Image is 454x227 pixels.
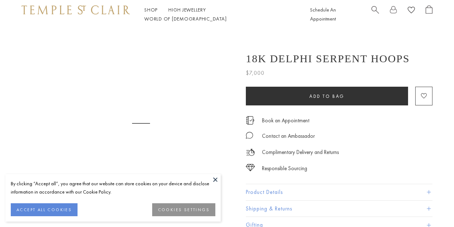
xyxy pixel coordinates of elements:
iframe: Gorgias live chat messenger [418,193,447,220]
button: Add to bag [246,87,408,105]
a: Open Shopping Bag [426,5,432,23]
button: Product Details [246,184,432,200]
div: Responsible Sourcing [262,164,307,173]
button: COOKIES SETTINGS [152,203,215,216]
span: $7,000 [246,68,265,78]
button: ACCEPT ALL COOKIES [11,203,78,216]
p: Complimentary Delivery and Returns [262,148,339,157]
img: MessageIcon-01_2.svg [246,132,253,139]
span: Add to bag [309,93,345,99]
a: World of [DEMOGRAPHIC_DATA]World of [DEMOGRAPHIC_DATA] [144,15,226,22]
img: icon_delivery.svg [246,148,255,157]
a: Schedule An Appointment [310,6,336,22]
a: Search [371,5,379,23]
a: ShopShop [144,6,158,13]
img: icon_sourcing.svg [246,164,255,171]
a: High JewelleryHigh Jewellery [168,6,206,13]
div: By clicking “Accept all”, you agree that our website can store cookies on your device and disclos... [11,180,215,196]
a: Book an Appointment [262,117,309,124]
button: Shipping & Returns [246,201,432,217]
img: icon_appointment.svg [246,116,254,124]
img: Temple St. Clair [22,5,130,14]
h1: 18K Delphi Serpent Hoops [246,53,410,65]
nav: Main navigation [144,5,294,23]
div: Contact an Ambassador [262,132,315,141]
a: View Wishlist [408,5,415,17]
